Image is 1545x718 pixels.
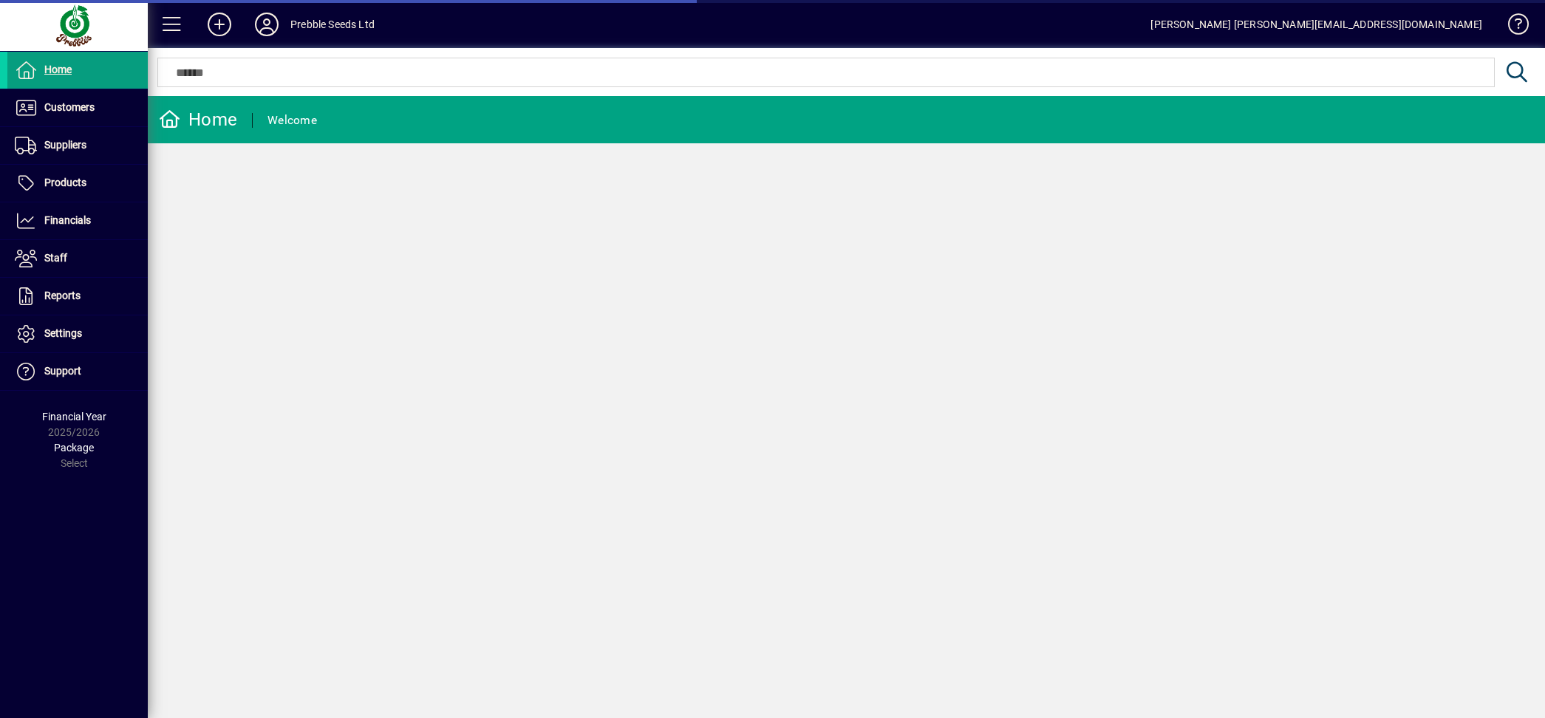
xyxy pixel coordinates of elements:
[44,290,81,301] span: Reports
[7,165,148,202] a: Products
[159,108,237,131] div: Home
[44,64,72,75] span: Home
[44,177,86,188] span: Products
[290,13,375,36] div: Prebble Seeds Ltd
[44,327,82,339] span: Settings
[44,139,86,151] span: Suppliers
[7,202,148,239] a: Financials
[1150,13,1482,36] div: [PERSON_NAME] [PERSON_NAME][EMAIL_ADDRESS][DOMAIN_NAME]
[42,411,106,423] span: Financial Year
[7,240,148,277] a: Staff
[54,442,94,454] span: Package
[7,278,148,315] a: Reports
[243,11,290,38] button: Profile
[196,11,243,38] button: Add
[1497,3,1527,51] a: Knowledge Base
[7,353,148,390] a: Support
[7,315,148,352] a: Settings
[7,89,148,126] a: Customers
[44,252,67,264] span: Staff
[44,101,95,113] span: Customers
[44,214,91,226] span: Financials
[7,127,148,164] a: Suppliers
[44,365,81,377] span: Support
[267,109,317,132] div: Welcome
